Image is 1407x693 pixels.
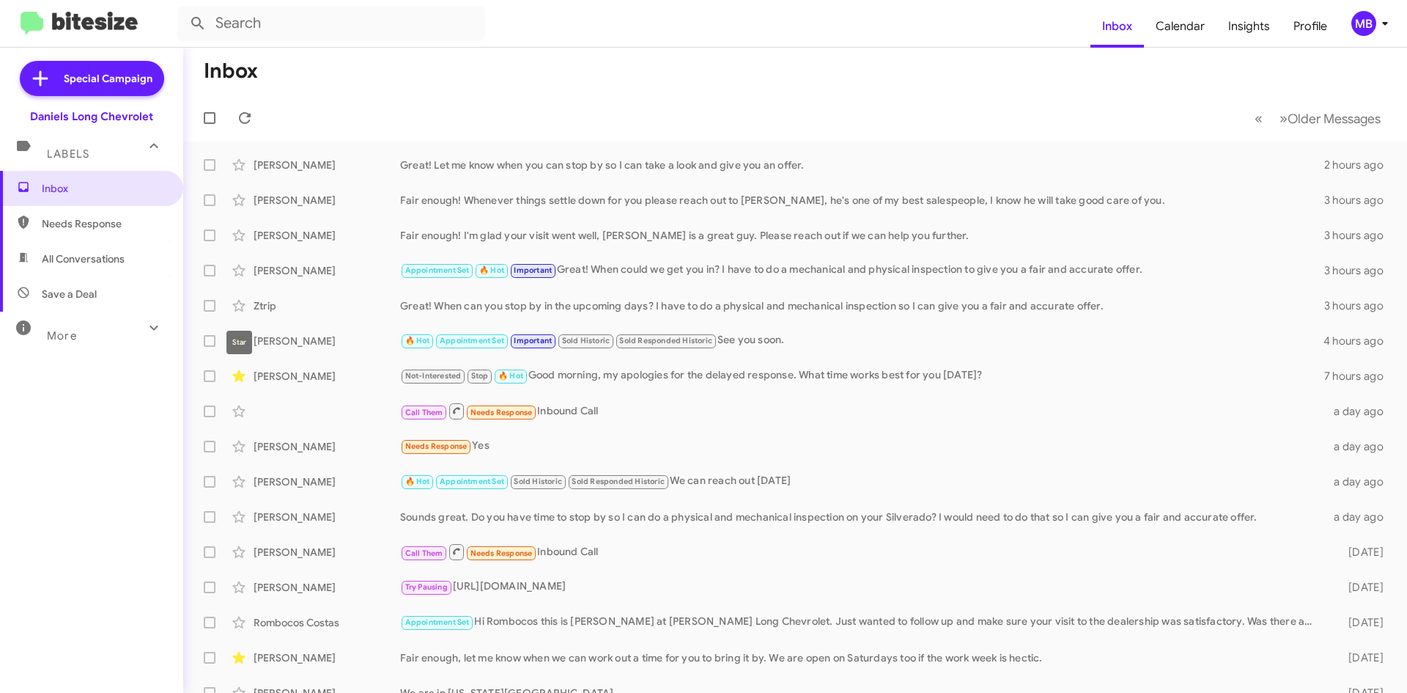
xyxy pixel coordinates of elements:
[1325,545,1395,560] div: [DATE]
[254,158,400,172] div: [PERSON_NAME]
[498,371,523,381] span: 🔥 Hot
[471,371,489,381] span: Stop
[254,298,400,313] div: Ztrip
[1144,5,1216,48] a: Calendar
[1324,228,1395,243] div: 3 hours ago
[254,369,400,384] div: [PERSON_NAME]
[1324,193,1395,208] div: 3 hours ago
[400,402,1325,420] div: Inbound Call
[254,510,400,524] div: [PERSON_NAME]
[1339,11,1391,36] button: MB
[1324,263,1395,278] div: 3 hours ago
[1325,404,1395,419] div: a day ago
[572,477,665,486] span: Sold Responded Historic
[47,147,89,161] span: Labels
[1279,109,1288,128] span: »
[177,6,485,41] input: Search
[400,332,1323,349] div: See you soon.
[1255,109,1263,128] span: «
[470,408,533,417] span: Needs Response
[405,477,430,486] span: 🔥 Hot
[619,336,712,345] span: Sold Responded Historic
[470,549,533,558] span: Needs Response
[30,109,153,124] div: Daniels Long Chevrolet
[1325,474,1395,489] div: a day ago
[405,582,448,592] span: Try Pausing
[47,329,77,342] span: More
[1351,11,1376,36] div: MB
[400,614,1325,631] div: Hi Rombocos this is [PERSON_NAME] at [PERSON_NAME] Long Chevrolet. Just wanted to follow up and m...
[405,371,462,381] span: Not-Interested
[254,580,400,595] div: [PERSON_NAME]
[514,336,552,345] span: Important
[254,615,400,630] div: Rombocos Costas
[1324,158,1395,172] div: 2 hours ago
[562,336,610,345] span: Sold Historic
[254,474,400,489] div: [PERSON_NAME]
[254,545,400,560] div: [PERSON_NAME]
[254,193,400,208] div: [PERSON_NAME]
[400,158,1324,172] div: Great! Let me know when you can stop by so I can take a look and give you an offer.
[42,252,125,266] span: All Conversations
[405,336,430,345] span: 🔥 Hot
[400,543,1325,561] div: Inbound Call
[400,228,1324,243] div: Fair enough! I'm glad your visit went well, [PERSON_NAME] is a great guy. Please reach out if we ...
[254,439,400,454] div: [PERSON_NAME]
[1271,103,1389,133] button: Next
[479,265,504,275] span: 🔥 Hot
[1323,334,1395,348] div: 4 hours ago
[1325,580,1395,595] div: [DATE]
[400,193,1324,208] div: Fair enough! Whenever things settle down for you please reach out to [PERSON_NAME], he's one of m...
[405,408,443,417] span: Call Them
[440,336,504,345] span: Appointment Set
[1246,103,1271,133] button: Previous
[400,579,1325,595] div: [URL][DOMAIN_NAME]
[226,331,252,354] div: Star
[400,438,1325,455] div: Yes
[514,265,552,275] span: Important
[440,477,504,486] span: Appointment Set
[20,61,164,96] a: Special Campaign
[1325,615,1395,630] div: [DATE]
[1324,369,1395,384] div: 7 hours ago
[1090,5,1144,48] a: Inbox
[204,59,258,83] h1: Inbox
[254,263,400,278] div: [PERSON_NAME]
[1282,5,1339,48] a: Profile
[405,617,470,627] span: Appointment Set
[1247,103,1389,133] nav: Page navigation example
[1288,111,1381,127] span: Older Messages
[1325,650,1395,665] div: [DATE]
[405,549,443,558] span: Call Them
[1325,439,1395,454] div: a day ago
[400,298,1324,313] div: Great! When can you stop by in the upcoming days? I have to do a physical and mechanical inspecti...
[42,216,166,231] span: Needs Response
[1324,298,1395,313] div: 3 hours ago
[42,181,166,196] span: Inbox
[514,477,562,486] span: Sold Historic
[64,71,152,86] span: Special Campaign
[400,650,1325,665] div: Fair enough, let me know when we can work out a time for you to bring it by. We are open on Satur...
[254,650,400,665] div: [PERSON_NAME]
[400,367,1324,384] div: Good morning, my apologies for the delayed response. What time works best for you [DATE]?
[254,334,400,348] div: [PERSON_NAME]
[405,265,470,275] span: Appointment Set
[254,228,400,243] div: [PERSON_NAME]
[400,510,1325,524] div: Sounds great. Do you have time to stop by so I can do a physical and mechanical inspection on you...
[405,441,468,451] span: Needs Response
[1325,510,1395,524] div: a day ago
[400,262,1324,279] div: Great! When could we get you in? I have to do a mechanical and physical inspection to give you a ...
[400,473,1325,490] div: We can reach out [DATE]
[42,287,97,301] span: Save a Deal
[1216,5,1282,48] a: Insights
